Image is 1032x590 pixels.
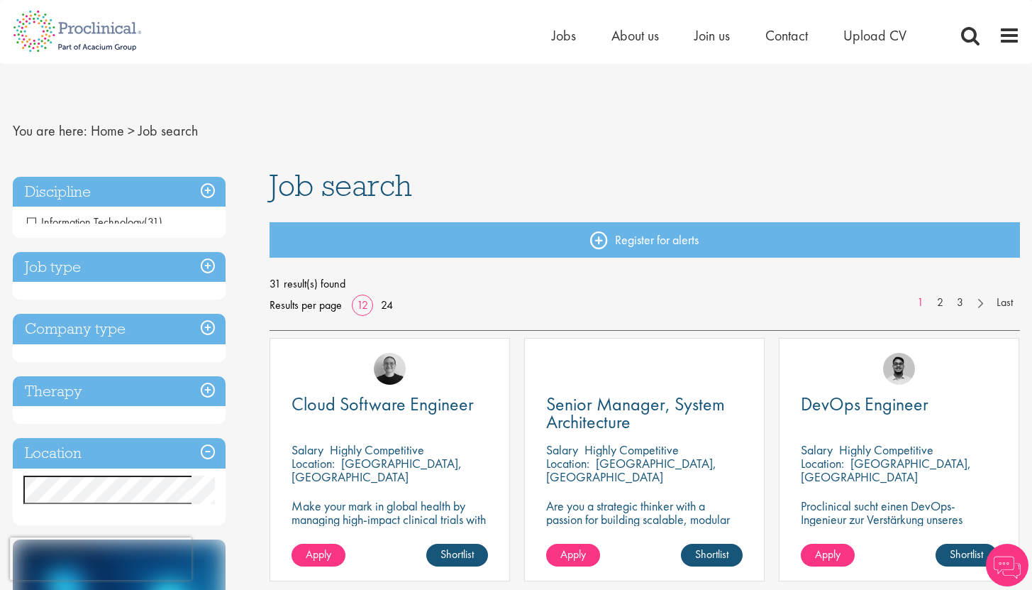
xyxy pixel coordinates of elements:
span: Information Technology [27,214,162,229]
span: You are here: [13,121,87,140]
span: Salary [546,442,578,458]
span: Job search [138,121,198,140]
span: Information Technology [27,214,144,229]
a: Shortlist [426,544,488,567]
a: 24 [376,297,398,312]
p: [GEOGRAPHIC_DATA], [GEOGRAPHIC_DATA] [292,455,462,485]
span: Results per page [270,295,342,316]
span: Salary [292,442,323,458]
a: Apply [546,544,600,567]
span: Apply [306,547,331,562]
a: Cloud Software Engineer [292,395,488,413]
span: Location: [801,455,844,471]
h3: Company type [13,314,226,344]
span: Salary [801,442,833,458]
img: Chatbot [986,544,1028,586]
a: DevOps Engineer [801,395,997,413]
p: Proclinical sucht einen DevOps-Ingenieur zur Verstärkung unseres Kundenteams in [GEOGRAPHIC_DATA]. [801,499,997,553]
p: Highly Competitive [584,442,679,458]
iframe: reCAPTCHA [10,537,192,580]
p: Highly Competitive [330,442,424,458]
span: Senior Manager, System Architecture [546,392,725,434]
p: [GEOGRAPHIC_DATA], [GEOGRAPHIC_DATA] [801,455,971,485]
p: Are you a strategic thinker with a passion for building scalable, modular technology platforms? [546,499,743,540]
p: Highly Competitive [839,442,933,458]
a: Register for alerts [270,222,1020,258]
p: [GEOGRAPHIC_DATA], [GEOGRAPHIC_DATA] [546,455,716,485]
a: 2 [930,295,950,311]
a: Upload CV [843,26,906,45]
a: 3 [950,295,970,311]
a: Join us [694,26,730,45]
a: Jobs [552,26,576,45]
span: Location: [292,455,335,471]
a: breadcrumb link [91,121,124,140]
h3: Job type [13,252,226,283]
a: Last [989,295,1020,311]
span: Apply [560,547,586,562]
span: > [128,121,135,140]
span: Apply [815,547,840,562]
img: Emma Pretorious [374,353,406,385]
a: Shortlist [681,544,743,567]
span: Cloud Software Engineer [292,392,474,416]
a: Apply [801,544,855,567]
span: Location: [546,455,589,471]
a: Senior Manager, System Architecture [546,395,743,431]
h3: Therapy [13,376,226,407]
span: Job search [270,166,412,204]
h3: Location [13,438,226,469]
h3: Discipline [13,177,226,207]
span: (31) [144,214,162,229]
a: 1 [910,295,931,311]
a: 12 [352,297,373,312]
a: Contact [765,26,808,45]
span: 31 result(s) found [270,273,1020,295]
img: Timothy Deschamps [883,353,915,385]
p: Make your mark in global health by managing high-impact clinical trials with a leading CRO. [292,499,488,540]
a: Shortlist [936,544,997,567]
span: DevOps Engineer [801,392,928,416]
a: About us [611,26,659,45]
a: Apply [292,544,345,567]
